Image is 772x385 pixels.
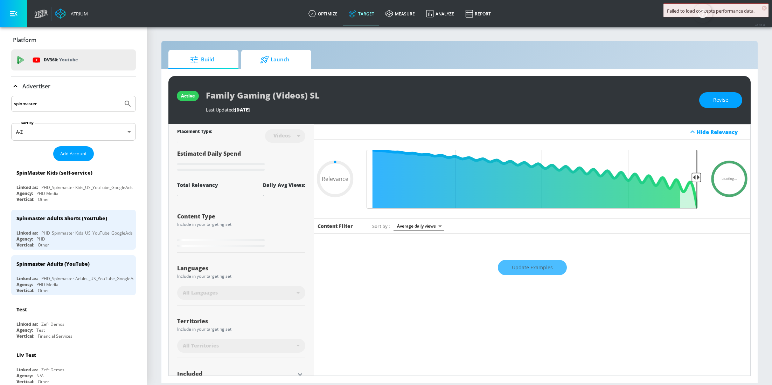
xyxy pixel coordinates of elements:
div: Vertical: [16,288,34,293]
a: optimize [303,1,343,26]
div: SpinMaster Kids (self-service)Linked as:PHD_Spinmaster Kids_US_YouTube_GoogleAdsAgency:PHD MediaV... [11,164,136,204]
div: Linked as: [16,367,38,373]
span: Sort by [372,223,390,229]
div: PHD_Spinmaster Adults _US_YouTube_GoogleAds [41,276,138,282]
div: Spinmaster Adults (YouTube) [16,261,90,267]
div: Liv Test [16,352,36,358]
span: Launch [248,51,301,68]
div: DV360: Youtube [11,49,136,70]
span: All Territories [183,342,219,349]
p: Platform [13,36,36,44]
div: Other [38,288,49,293]
div: PHD [36,236,45,242]
div: Hide Relevancy [314,124,750,140]
div: Agency: [16,327,33,333]
span: Relevance [322,176,348,182]
span: [DATE] [235,107,250,113]
div: Spinmaster Adults (YouTube)Linked as:PHD_Spinmaster Adults _US_YouTube_GoogleAdsAgency:PHD MediaV... [11,255,136,295]
div: Spinmaster Adults Shorts (YouTube) [16,215,107,222]
div: Zefr Demos [41,321,64,327]
span: Estimated Daily Spend [177,150,241,157]
div: Financial Services [38,333,72,339]
div: Hide Relevancy [697,128,746,135]
div: Included [177,371,295,377]
span: Build [175,51,229,68]
h6: Content Filter [318,223,353,229]
div: Agency: [16,190,33,196]
button: Submit Search [120,96,135,112]
span: Loading... [722,177,737,181]
div: PHD_Spinmaster Kids_US_YouTube_GoogleAds [41,184,133,190]
div: Linked as: [16,276,38,282]
div: Include in your targeting set [177,327,305,331]
div: Spinmaster Adults Shorts (YouTube)Linked as:PHD_Spinmaster Kids_US_YouTube_GoogleAdsAgency:PHDVer... [11,210,136,250]
a: Atrium [55,8,88,19]
div: Atrium [68,11,88,17]
button: Add Account [53,146,94,161]
span: × [762,6,767,11]
div: Agency: [16,373,33,379]
input: Final Threshold [363,150,701,209]
div: All Territories [177,339,305,353]
a: measure [380,1,420,26]
div: TestLinked as:Zefr DemosAgency:TestVertical:Financial Services [11,301,136,341]
span: Revise [713,96,728,104]
div: active [181,93,195,99]
div: Other [38,196,49,202]
div: Languages [177,265,305,271]
div: Advertiser [11,76,136,96]
div: Estimated Daily Spend [177,150,305,173]
div: Failed to load concepts performance data. [667,8,765,14]
div: Linked as: [16,321,38,327]
div: Test [16,306,27,313]
div: PHD Media [36,190,58,196]
div: Other [38,379,49,385]
div: Agency: [16,282,33,288]
div: Agency: [16,236,33,242]
p: Advertiser [22,82,50,90]
div: Content Type [177,214,305,219]
div: Vertical: [16,242,34,248]
div: PHD Media [36,282,58,288]
div: Vertical: [16,333,34,339]
label: Sort By [20,121,35,125]
div: Last Updated: [206,107,692,113]
input: Search by name [14,99,120,108]
div: Zefr Demos [41,367,64,373]
span: v 4.32.0 [755,23,765,27]
div: Average daily views [394,221,444,231]
p: Youtube [59,56,78,63]
div: Linked as: [16,184,38,190]
div: Vertical: [16,379,34,385]
div: Vertical: [16,196,34,202]
div: Platform [11,30,136,50]
div: Daily Avg Views: [263,182,305,188]
span: All Languages [183,289,218,296]
a: Report [460,1,496,26]
span: Add Account [60,150,87,158]
div: Other [38,242,49,248]
div: Include in your targeting set [177,222,305,227]
div: A-Z [11,123,136,141]
a: Analyze [420,1,460,26]
p: DV360: [44,56,78,64]
div: Placement Type: [177,128,212,136]
button: Open Resource Center [693,4,712,23]
div: Include in your targeting set [177,274,305,278]
div: Linked as: [16,230,38,236]
div: N/A [36,373,44,379]
button: Revise [699,92,742,108]
a: Target [343,1,380,26]
div: Test [36,327,45,333]
div: Videos [270,133,294,139]
div: PHD_Spinmaster Kids_US_YouTube_GoogleAds [41,230,133,236]
div: Total Relevancy [177,182,218,188]
div: All Languages [177,286,305,300]
div: Territories [177,318,305,324]
div: SpinMaster Kids (self-service) [16,169,92,176]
